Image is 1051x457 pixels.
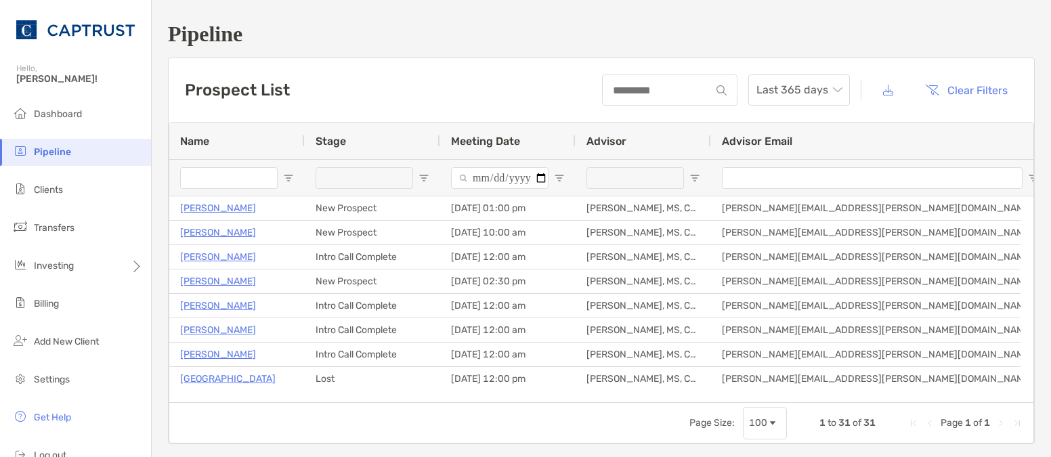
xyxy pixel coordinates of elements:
[451,135,520,148] span: Meeting Date
[711,245,1050,269] div: [PERSON_NAME][EMAIL_ADDRESS][PERSON_NAME][DOMAIN_NAME]
[440,221,576,244] div: [DATE] 10:00 am
[819,417,825,429] span: 1
[180,224,256,241] a: [PERSON_NAME]
[168,22,1035,47] h1: Pipeline
[34,184,63,196] span: Clients
[180,370,276,387] a: [GEOGRAPHIC_DATA]
[838,417,851,429] span: 31
[305,221,440,244] div: New Prospect
[440,367,576,391] div: [DATE] 12:00 pm
[924,418,935,429] div: Previous Page
[908,418,919,429] div: First Page
[576,343,711,366] div: [PERSON_NAME], MS, CFP®
[711,318,1050,342] div: [PERSON_NAME][EMAIL_ADDRESS][PERSON_NAME][DOMAIN_NAME]
[576,294,711,318] div: [PERSON_NAME], MS, CFP®
[586,135,626,148] span: Advisor
[16,5,135,54] img: CAPTRUST Logo
[756,75,842,105] span: Last 365 days
[554,173,565,183] button: Open Filter Menu
[185,81,290,100] h3: Prospect List
[440,294,576,318] div: [DATE] 12:00 am
[689,173,700,183] button: Open Filter Menu
[749,417,767,429] div: 100
[34,336,99,347] span: Add New Client
[576,269,711,293] div: [PERSON_NAME], MS, CFP®
[12,105,28,121] img: dashboard icon
[711,294,1050,318] div: [PERSON_NAME][EMAIL_ADDRESS][PERSON_NAME][DOMAIN_NAME]
[711,196,1050,220] div: [PERSON_NAME][EMAIL_ADDRESS][PERSON_NAME][DOMAIN_NAME]
[1012,418,1023,429] div: Last Page
[576,196,711,220] div: [PERSON_NAME], MS, CFP®
[180,167,278,189] input: Name Filter Input
[180,200,256,217] a: [PERSON_NAME]
[711,343,1050,366] div: [PERSON_NAME][EMAIL_ADDRESS][PERSON_NAME][DOMAIN_NAME]
[305,318,440,342] div: Intro Call Complete
[984,417,990,429] span: 1
[12,332,28,349] img: add_new_client icon
[995,418,1006,429] div: Next Page
[12,295,28,311] img: billing icon
[440,318,576,342] div: [DATE] 12:00 am
[12,181,28,197] img: clients icon
[722,167,1023,189] input: Advisor Email Filter Input
[180,297,256,314] a: [PERSON_NAME]
[305,367,440,391] div: Lost
[419,173,429,183] button: Open Filter Menu
[34,374,70,385] span: Settings
[34,260,74,271] span: Investing
[12,257,28,273] img: investing icon
[711,367,1050,391] div: [PERSON_NAME][EMAIL_ADDRESS][PERSON_NAME][DOMAIN_NAME]
[305,196,440,220] div: New Prospect
[305,294,440,318] div: Intro Call Complete
[12,408,28,425] img: get-help icon
[973,417,982,429] span: of
[34,412,71,423] span: Get Help
[180,346,256,363] a: [PERSON_NAME]
[16,73,143,85] span: [PERSON_NAME]!
[34,298,59,309] span: Billing
[180,135,209,148] span: Name
[440,196,576,220] div: [DATE] 01:00 pm
[716,85,727,95] img: input icon
[576,221,711,244] div: [PERSON_NAME], MS, CFP®
[576,245,711,269] div: [PERSON_NAME], MS, CFP®
[1028,173,1039,183] button: Open Filter Menu
[440,269,576,293] div: [DATE] 02:30 pm
[12,219,28,235] img: transfers icon
[853,417,861,429] span: of
[440,245,576,269] div: [DATE] 12:00 am
[283,173,294,183] button: Open Filter Menu
[965,417,971,429] span: 1
[711,269,1050,293] div: [PERSON_NAME][EMAIL_ADDRESS][PERSON_NAME][DOMAIN_NAME]
[180,248,256,265] a: [PERSON_NAME]
[711,221,1050,244] div: [PERSON_NAME][EMAIL_ADDRESS][PERSON_NAME][DOMAIN_NAME]
[451,167,549,189] input: Meeting Date Filter Input
[828,417,836,429] span: to
[316,135,346,148] span: Stage
[576,367,711,391] div: [PERSON_NAME], MS, CFP®
[576,318,711,342] div: [PERSON_NAME], MS, CFP®
[12,370,28,387] img: settings icon
[440,343,576,366] div: [DATE] 12:00 am
[305,245,440,269] div: Intro Call Complete
[743,407,787,439] div: Page Size
[915,75,1018,105] button: Clear Filters
[689,417,735,429] div: Page Size:
[34,222,74,234] span: Transfers
[180,322,256,339] a: [PERSON_NAME]
[722,135,792,148] span: Advisor Email
[305,343,440,366] div: Intro Call Complete
[180,273,256,290] a: [PERSON_NAME]
[34,108,82,120] span: Dashboard
[941,417,963,429] span: Page
[12,143,28,159] img: pipeline icon
[305,269,440,293] div: New Prospect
